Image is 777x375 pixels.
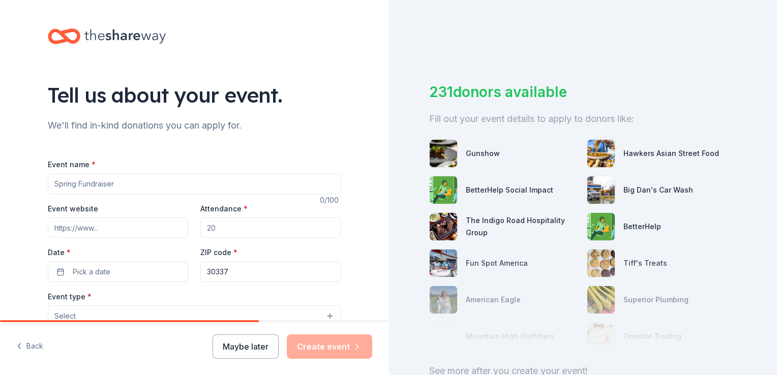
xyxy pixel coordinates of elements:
[48,174,341,194] input: Spring Fundraiser
[587,176,615,204] img: photo for Big Dan's Car Wash
[623,147,719,160] div: Hawkers Asian Street Food
[429,111,736,127] div: Fill out your event details to apply to donors like:
[200,247,237,258] label: ZIP code
[48,292,92,302] label: Event type
[200,217,341,238] input: 20
[213,334,279,359] button: Maybe later
[48,81,341,109] div: Tell us about your event.
[430,213,457,240] img: photo for The Indigo Road Hospitality Group
[48,117,341,134] div: We'll find in-kind donations you can apply for.
[430,140,457,167] img: photo for Gunshow
[466,214,579,239] div: The Indigo Road Hospitality Group
[200,204,248,214] label: Attendance
[320,194,341,206] div: 0 /100
[48,204,98,214] label: Event website
[430,176,457,204] img: photo for BetterHelp Social Impact
[73,266,110,278] span: Pick a date
[587,213,615,240] img: photo for BetterHelp
[48,305,341,327] button: Select
[429,81,736,103] div: 231 donors available
[466,184,553,196] div: BetterHelp Social Impact
[587,140,615,167] img: photo for Hawkers Asian Street Food
[623,221,661,233] div: BetterHelp
[466,147,500,160] div: Gunshow
[48,262,188,282] button: Pick a date
[48,247,188,258] label: Date
[48,160,96,170] label: Event name
[48,217,188,238] input: https://www...
[623,184,693,196] div: Big Dan's Car Wash
[54,310,76,322] span: Select
[16,336,43,357] button: Back
[200,262,341,282] input: 12345 (U.S. only)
